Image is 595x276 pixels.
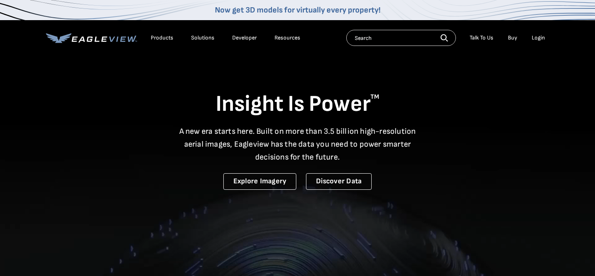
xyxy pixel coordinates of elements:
[232,34,257,42] a: Developer
[151,34,173,42] div: Products
[215,5,381,15] a: Now get 3D models for virtually every property!
[370,93,379,101] sup: TM
[46,90,549,118] h1: Insight Is Power
[174,125,421,164] p: A new era starts here. Built on more than 3.5 billion high-resolution aerial images, Eagleview ha...
[306,173,372,190] a: Discover Data
[532,34,545,42] div: Login
[470,34,493,42] div: Talk To Us
[223,173,297,190] a: Explore Imagery
[275,34,300,42] div: Resources
[508,34,517,42] a: Buy
[191,34,214,42] div: Solutions
[346,30,456,46] input: Search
